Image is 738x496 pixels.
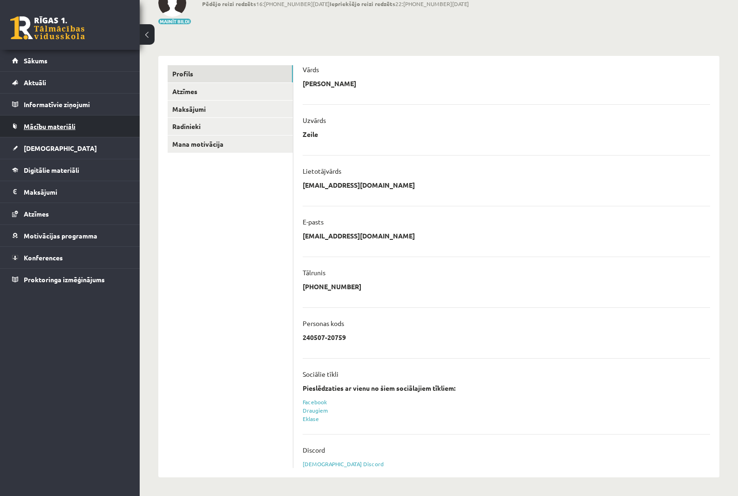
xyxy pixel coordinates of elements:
[303,319,344,327] p: Personas kods
[303,446,325,454] p: Discord
[12,181,128,203] a: Maksājumi
[24,94,128,115] legend: Informatīvie ziņojumi
[12,225,128,246] a: Motivācijas programma
[303,217,324,226] p: E-pasts
[24,181,128,203] legend: Maksājumi
[168,65,293,82] a: Profils
[158,19,191,24] button: Mainīt bildi
[303,167,341,175] p: Lietotājvārds
[24,231,97,240] span: Motivācijas programma
[24,144,97,152] span: [DEMOGRAPHIC_DATA]
[12,269,128,290] a: Proktoringa izmēģinājums
[303,282,361,291] p: [PHONE_NUMBER]
[12,159,128,181] a: Digitālie materiāli
[303,65,319,74] p: Vārds
[303,333,346,341] p: 240507-20759
[24,122,75,130] span: Mācību materiāli
[303,384,455,392] strong: Pieslēdzaties ar vienu no šiem sociālajiem tīkliem:
[303,231,415,240] p: [EMAIL_ADDRESS][DOMAIN_NAME]
[303,407,328,414] a: Draugiem
[168,136,293,153] a: Mana motivācija
[12,203,128,224] a: Atzīmes
[303,460,384,468] a: [DEMOGRAPHIC_DATA] Discord
[303,370,339,378] p: Sociālie tīkli
[303,268,325,277] p: Tālrunis
[168,83,293,100] a: Atzīmes
[24,253,63,262] span: Konferences
[303,181,415,189] p: [EMAIL_ADDRESS][DOMAIN_NAME]
[303,116,326,124] p: Uzvārds
[24,275,105,284] span: Proktoringa izmēģinājums
[168,101,293,118] a: Maksājumi
[24,210,49,218] span: Atzīmes
[12,72,128,93] a: Aktuāli
[168,118,293,135] a: Radinieki
[12,50,128,71] a: Sākums
[303,415,319,422] a: Eklase
[303,398,327,406] a: Facebook
[24,166,79,174] span: Digitālie materiāli
[12,94,128,115] a: Informatīvie ziņojumi
[24,78,46,87] span: Aktuāli
[303,130,318,138] p: Zeile
[12,137,128,159] a: [DEMOGRAPHIC_DATA]
[10,16,85,40] a: Rīgas 1. Tālmācības vidusskola
[24,56,47,65] span: Sākums
[303,79,356,88] p: [PERSON_NAME]
[12,247,128,268] a: Konferences
[12,116,128,137] a: Mācību materiāli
